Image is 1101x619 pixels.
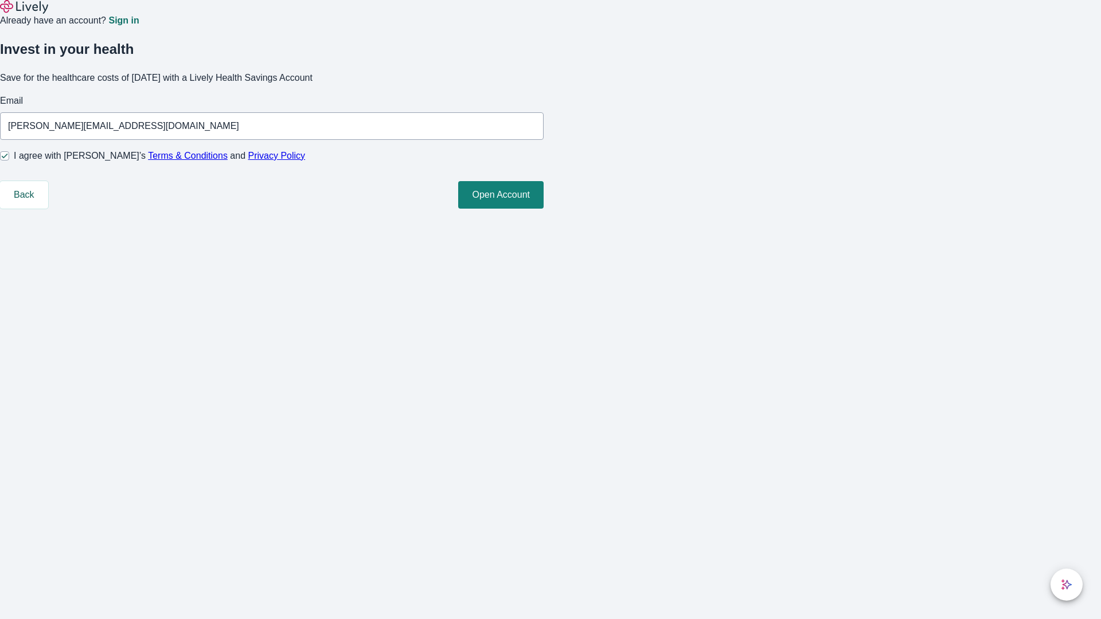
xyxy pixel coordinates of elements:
a: Sign in [108,16,139,25]
svg: Lively AI Assistant [1061,579,1072,590]
a: Terms & Conditions [148,151,228,160]
button: Open Account [458,181,544,209]
a: Privacy Policy [248,151,306,160]
span: I agree with [PERSON_NAME]’s and [14,149,305,163]
button: chat [1051,569,1083,601]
